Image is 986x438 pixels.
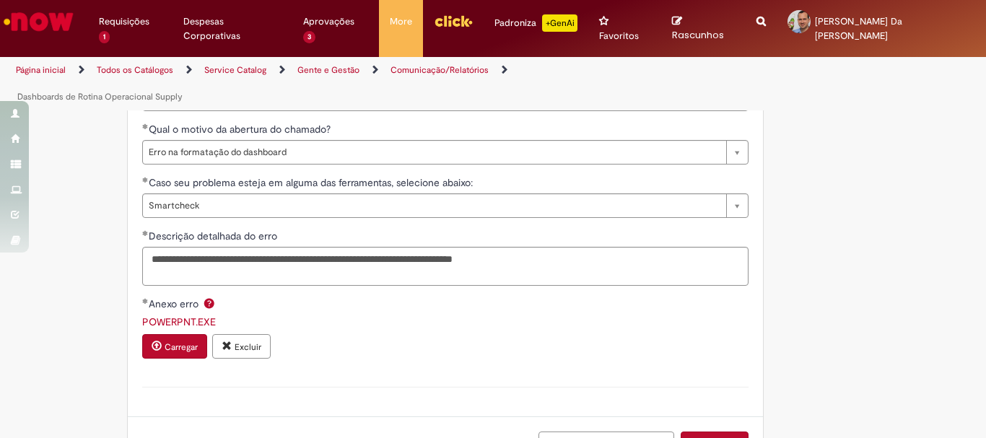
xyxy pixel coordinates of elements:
a: Página inicial [16,64,66,76]
small: Carregar [165,341,198,353]
p: +GenAi [542,14,577,32]
a: Todos os Catálogos [97,64,173,76]
span: Rascunhos [672,28,724,42]
img: ServiceNow [1,7,76,36]
span: Obrigatório Preenchido [142,298,149,304]
span: Smartcheck [149,194,719,217]
span: Requisições [99,14,149,29]
ul: Trilhas de página [11,57,647,110]
span: Obrigatório Preenchido [142,177,149,183]
span: 3 [303,31,315,43]
span: Obrigatório Preenchido [142,230,149,236]
a: Gente e Gestão [297,64,359,76]
a: Download de POWERPNT.EXE [142,315,216,328]
a: Dashboards de Rotina Operacional Supply [17,91,183,102]
small: Excluir [235,341,261,353]
span: Caso seu problema esteja em alguma das ferramentas, selecione abaixo: [149,176,476,189]
textarea: Descrição detalhada do erro [142,247,749,286]
img: click_logo_yellow_360x200.png [434,10,473,32]
div: Padroniza [494,14,577,32]
button: Excluir anexo POWERPNT.EXE [212,334,271,359]
a: Comunicação/Relatórios [391,64,489,76]
span: Obrigatório Preenchido [142,123,149,129]
span: Descrição detalhada do erro [149,229,280,242]
span: 1 [99,31,110,43]
span: [PERSON_NAME] Da [PERSON_NAME] [815,15,902,42]
a: Service Catalog [204,64,266,76]
span: Favoritos [599,29,639,43]
span: Ajuda para Anexo erro [201,297,218,309]
span: Anexo erro [149,297,201,310]
button: Carregar anexo de Anexo erro Required [142,334,207,359]
span: More [390,14,412,29]
span: Aprovações [303,14,354,29]
span: Despesas Corporativas [183,14,282,43]
span: Erro na formatação do dashboard [149,141,719,164]
a: Rascunhos [672,15,736,42]
span: Qual o motivo da abertura do chamado? [149,123,333,136]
